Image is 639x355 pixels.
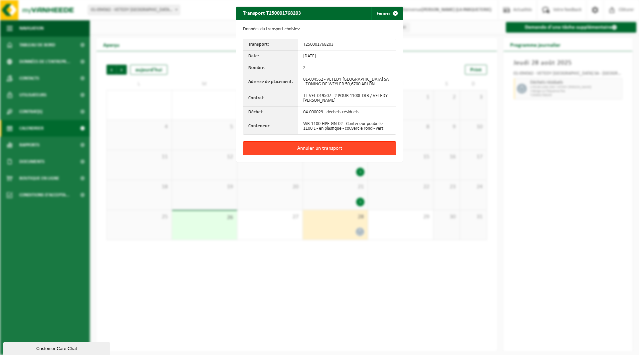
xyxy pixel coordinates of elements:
[243,62,298,74] th: Nombre:
[3,340,111,355] iframe: chat widget
[298,118,396,134] td: WB-1100-HPE-GN-02 - Conteneur poubelle 1100 L - en plastique - couvercle rond - vert
[243,51,298,62] th: Date:
[298,74,396,90] td: 01-094562 - VETEDY [GEOGRAPHIC_DATA] SA - ZONING DE WEYLER 50,6700 ARLON
[243,74,298,90] th: Adresse de placement:
[243,141,396,155] button: Annuler un transport
[298,90,396,107] td: TL-VEL-019507 - 2 POUB 1100L DIB / VETEDY [PERSON_NAME]
[243,107,298,118] th: Déchet:
[371,7,402,20] button: Fermer
[243,27,396,32] p: Données du transport choisies:
[298,39,396,51] td: T250001768203
[298,107,396,118] td: 04-000029 - déchets résiduels
[298,62,396,74] td: 2
[236,7,308,19] h2: Transport T250001768203
[243,39,298,51] th: Transport:
[243,90,298,107] th: Contrat:
[243,118,298,134] th: Conteneur:
[298,51,396,62] td: [DATE]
